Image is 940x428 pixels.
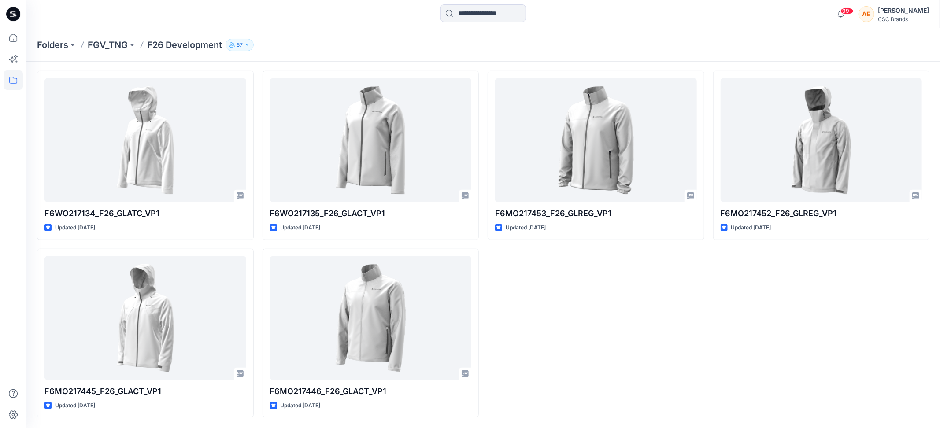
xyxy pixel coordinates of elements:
p: F6MO217445_F26_GLACT_VP1 [44,385,246,398]
a: F6WO217134_F26_GLATC_VP1 [44,78,246,202]
p: 57 [237,40,243,50]
p: F6WO217135_F26_GLACT_VP1 [270,207,472,220]
p: Updated [DATE] [506,223,546,232]
p: F6MO217452_F26_GLREG_VP1 [721,207,922,220]
a: F6MO217453_F26_GLREG_VP1 [495,78,697,202]
p: F26 Development [147,39,222,51]
p: F6MO217446_F26_GLACT_VP1 [270,385,472,398]
p: Updated [DATE] [55,401,95,410]
p: Updated [DATE] [55,223,95,232]
div: CSC Brands [878,16,929,22]
div: AE [859,6,874,22]
p: Updated [DATE] [731,223,771,232]
a: F6MO217452_F26_GLREG_VP1 [721,78,922,202]
a: Folders [37,39,68,51]
div: [PERSON_NAME] [878,5,929,16]
span: 99+ [840,7,854,15]
p: F6WO217134_F26_GLATC_VP1 [44,207,246,220]
p: F6MO217453_F26_GLREG_VP1 [495,207,697,220]
a: F6MO217446_F26_GLACT_VP1 [270,256,472,380]
a: FGV_TNG [88,39,128,51]
p: Updated [DATE] [281,223,321,232]
a: F6WO217135_F26_GLACT_VP1 [270,78,472,202]
a: F6MO217445_F26_GLACT_VP1 [44,256,246,380]
button: 57 [226,39,254,51]
p: Updated [DATE] [281,401,321,410]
